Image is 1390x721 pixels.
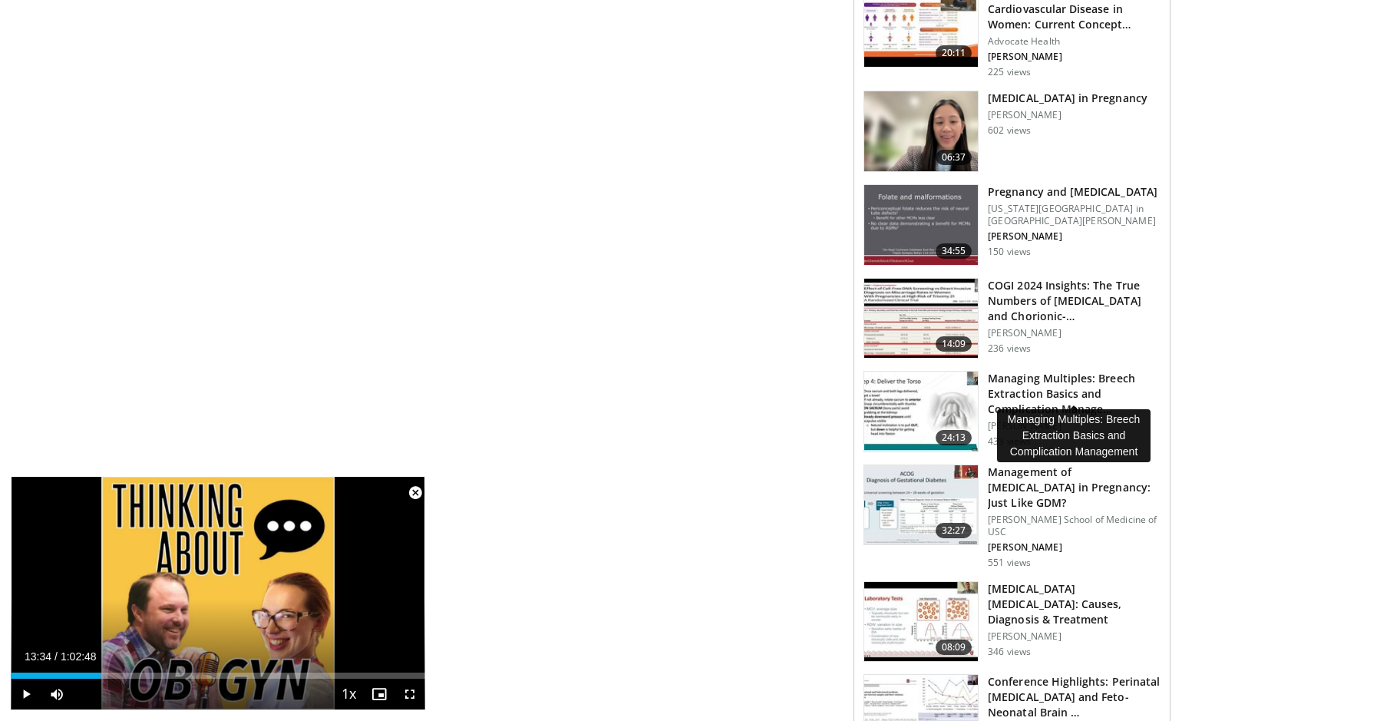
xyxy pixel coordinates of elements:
[936,243,972,259] span: 34:55
[988,514,1161,538] p: [PERSON_NAME] School of Medicine of USC
[988,674,1161,720] h3: Conference Highlights: Perinatal [MEDICAL_DATA] and Feto-Neonatal Brain …
[988,371,1161,417] h3: Managing Multiples: Breech Extraction Basics and Complication Manage…
[864,279,978,359] img: cb2f0e81-b4fa-42c7-882c-18eda28c0518.150x105_q85_crop-smart_upscale.jpg
[988,246,1031,258] p: 150 views
[400,477,431,509] button: Close
[333,679,364,709] button: Playback Rate
[863,184,1161,266] a: 34:55 Pregnancy and [MEDICAL_DATA] [US_STATE][GEOGRAPHIC_DATA] in [GEOGRAPHIC_DATA][PERSON_NAME] ...
[364,679,395,709] button: Enable picture-in-picture mode
[988,51,1161,63] p: [PERSON_NAME]
[988,230,1161,243] p: [PERSON_NAME]
[988,91,1147,106] h3: [MEDICAL_DATA] in Pregnancy
[11,679,41,709] button: Play
[25,650,51,663] span: 13:34
[988,278,1161,324] h3: COGI 2024 Insights: The True Numbers of [MEDICAL_DATA] and Chorionic-…
[395,679,425,709] button: Fullscreen
[988,109,1147,121] p: [PERSON_NAME]
[864,582,978,662] img: bb1d046f-8b65-4402-8a3c-ad6a75aa5f96.150x105_q85_crop-smart_upscale.jpg
[988,465,1161,511] h3: Management of [MEDICAL_DATA] in Pregnancy: Just Like GDM?
[61,650,97,663] span: 1:02:48
[988,327,1161,339] p: [PERSON_NAME]
[988,66,1031,78] p: 225 views
[988,203,1161,227] p: [US_STATE][GEOGRAPHIC_DATA] in [GEOGRAPHIC_DATA][PERSON_NAME]
[863,278,1161,359] a: 14:09 COGI 2024 Insights: The True Numbers of [MEDICAL_DATA] and Chorionic-… [PERSON_NAME] 236 views
[988,420,1161,432] p: [PERSON_NAME]
[864,91,978,171] img: 3595b015-a3ac-4c1d-b074-2a4e35d2840b.png.150x105_q85_crop-smart_upscale.png
[988,557,1031,569] p: 551 views
[864,465,978,545] img: 8921119c-02f8-4153-9e34-5ba76035ce15.150x105_q85_crop-smart_upscale.jpg
[936,336,972,352] span: 14:09
[988,541,1161,554] p: [PERSON_NAME]
[988,342,1031,355] p: 236 views
[936,45,972,61] span: 20:11
[11,477,425,710] video-js: Video Player
[988,435,1031,448] p: 433 views
[988,184,1161,200] h3: Pregnancy and [MEDICAL_DATA]
[41,679,72,709] button: Mute
[864,372,978,451] img: c1840ed7-da9d-49fa-8aba-907df2200fda.150x105_q85_crop-smart_upscale.jpg
[988,581,1161,627] h3: [MEDICAL_DATA] [MEDICAL_DATA]: Causes, Diagnosis & Treatment
[11,673,425,679] div: Progress Bar
[988,124,1031,137] p: 602 views
[54,650,58,663] span: /
[863,91,1161,172] a: 06:37 [MEDICAL_DATA] in Pregnancy [PERSON_NAME] 602 views
[936,640,972,655] span: 08:09
[936,523,972,538] span: 32:27
[997,409,1151,462] div: Managing Multiples: Breech Extraction Basics and Complication Management
[936,430,972,445] span: 24:13
[988,646,1031,658] p: 346 views
[863,465,1161,569] a: 32:27 Management of [MEDICAL_DATA] in Pregnancy: Just Like GDM? [PERSON_NAME] School of Medicine ...
[988,35,1161,48] p: Advocate Health
[936,150,972,165] span: 06:37
[988,630,1161,643] p: [PERSON_NAME]
[863,581,1161,663] a: 08:09 [MEDICAL_DATA] [MEDICAL_DATA]: Causes, Diagnosis & Treatment [PERSON_NAME] 346 views
[864,185,978,265] img: f1593680-e119-4f45-9a7d-c50384bbcfe0.150x105_q85_crop-smart_upscale.jpg
[863,371,1161,452] a: 24:13 Managing Multiples: Breech Extraction Basics and Complication Manage… [PERSON_NAME] 433 views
